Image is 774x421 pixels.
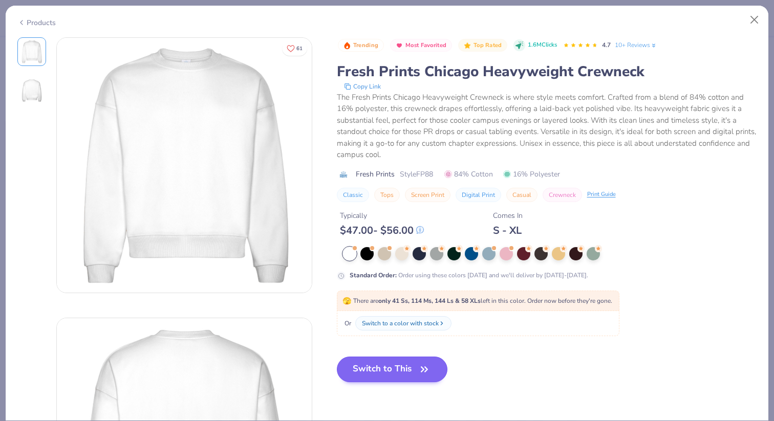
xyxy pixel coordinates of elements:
[395,41,403,50] img: Most Favorited sort
[57,38,312,293] img: Front
[444,169,493,180] span: 84% Cotton
[602,41,611,49] span: 4.7
[405,42,446,48] span: Most Favorited
[343,41,351,50] img: Trending sort
[528,41,557,50] span: 1.6M Clicks
[337,92,757,161] div: The Fresh Prints Chicago Heavyweight Crewneck is where style meets comfort. Crafted from a blend ...
[340,210,424,221] div: Typically
[17,17,56,28] div: Products
[337,357,448,382] button: Switch to This
[362,319,439,328] div: Switch to a color with stock
[587,190,616,199] div: Print Guide
[340,224,424,237] div: $ 47.00 - $ 56.00
[463,41,471,50] img: Top Rated sort
[503,169,560,180] span: 16% Polyester
[338,39,384,52] button: Badge Button
[405,188,450,202] button: Screen Print
[615,40,657,50] a: 10+ Reviews
[493,210,523,221] div: Comes In
[400,169,433,180] span: Style FP88
[745,10,764,30] button: Close
[337,62,757,81] div: Fresh Prints Chicago Heavyweight Crewneck
[342,296,351,306] span: 🫣
[355,316,451,330] button: Switch to a color with stock
[282,41,307,56] button: Like
[458,39,507,52] button: Badge Button
[350,271,588,280] div: Order using these colors [DATE] and we'll deliver by [DATE]-[DATE].
[337,170,351,179] img: brand logo
[493,224,523,237] div: S - XL
[353,42,378,48] span: Trending
[19,78,44,103] img: Back
[474,42,502,48] span: Top Rated
[337,188,369,202] button: Classic
[378,297,481,305] strong: only 41 Ss, 114 Ms, 144 Ls & 58 XLs
[341,81,384,92] button: copy to clipboard
[563,37,598,54] div: 4.7 Stars
[456,188,501,202] button: Digital Print
[19,39,44,64] img: Front
[506,188,537,202] button: Casual
[543,188,582,202] button: Crewneck
[390,39,452,52] button: Badge Button
[342,297,612,305] span: There are left in this color. Order now before they're gone.
[350,271,397,279] strong: Standard Order :
[296,46,303,51] span: 61
[356,169,395,180] span: Fresh Prints
[342,319,351,328] span: Or
[374,188,400,202] button: Tops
